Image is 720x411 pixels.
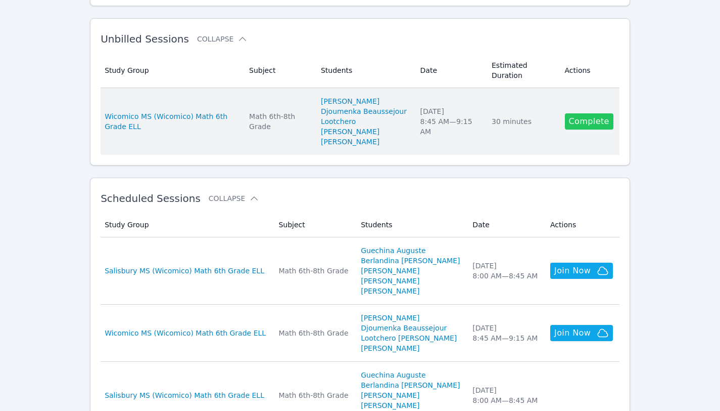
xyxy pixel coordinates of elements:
[321,96,379,106] a: [PERSON_NAME]
[321,137,379,147] a: [PERSON_NAME]
[361,313,419,323] a: [PERSON_NAME]
[414,53,486,88] th: Date
[361,256,460,266] a: Berlandina [PERSON_NAME]
[554,265,591,277] span: Join Now
[544,213,619,237] th: Actions
[361,266,419,276] a: [PERSON_NAME]
[550,263,613,279] button: Join Now
[272,213,355,237] th: Subject
[101,33,189,45] span: Unbilled Sessions
[105,328,266,338] a: Wicomico MS (Wicomico) Math 6th Grade ELL
[361,343,419,353] a: [PERSON_NAME]
[315,53,414,88] th: Students
[105,111,237,132] a: Wicomico MS (Wicomico) Math 6th Grade ELL
[361,245,425,256] a: Guechina Auguste
[101,213,272,237] th: Study Group
[101,305,619,362] tr: Wicomico MS (Wicomico) Math 6th Grade ELLMath 6th-8th Grade[PERSON_NAME]Djoumenka BeaussejourLoot...
[472,385,538,405] div: [DATE] 8:00 AM — 8:45 AM
[565,113,613,130] a: Complete
[550,325,613,341] button: Join Now
[209,193,259,203] button: Collapse
[472,323,538,343] div: [DATE] 8:45 AM — 9:15 AM
[554,327,591,339] span: Join Now
[105,266,264,276] a: Salisbury MS (Wicomico) Math 6th Grade ELL
[472,261,538,281] div: [DATE] 8:00 AM — 8:45 AM
[559,53,619,88] th: Actions
[361,380,460,390] a: Berlandina [PERSON_NAME]
[278,266,349,276] div: Math 6th-8th Grade
[243,53,315,88] th: Subject
[361,370,425,380] a: Guechina Auguste
[278,328,349,338] div: Math 6th-8th Grade
[249,111,309,132] div: Math 6th-8th Grade
[105,390,264,400] a: Salisbury MS (Wicomico) Math 6th Grade ELL
[361,276,419,286] a: [PERSON_NAME]
[361,390,419,400] a: [PERSON_NAME]
[361,286,419,296] a: [PERSON_NAME]
[278,390,349,400] div: Math 6th-8th Grade
[355,213,466,237] th: Students
[492,116,553,127] div: 30 minutes
[101,237,619,305] tr: Salisbury MS (Wicomico) Math 6th Grade ELLMath 6th-8th GradeGuechina AugusteBerlandina [PERSON_NA...
[101,192,201,204] span: Scheduled Sessions
[101,88,619,155] tr: Wicomico MS (Wicomico) Math 6th Grade ELLMath 6th-8th Grade[PERSON_NAME]Djoumenka BeaussejourLoot...
[101,53,243,88] th: Study Group
[361,323,447,333] a: Djoumenka Beaussejour
[321,116,408,137] a: Lootchero [PERSON_NAME]
[321,106,407,116] a: Djoumenka Beaussejour
[361,333,457,343] a: Lootchero [PERSON_NAME]
[420,106,479,137] div: [DATE] 8:45 AM — 9:15 AM
[361,400,419,410] a: [PERSON_NAME]
[486,53,559,88] th: Estimated Duration
[466,213,544,237] th: Date
[197,34,248,44] button: Collapse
